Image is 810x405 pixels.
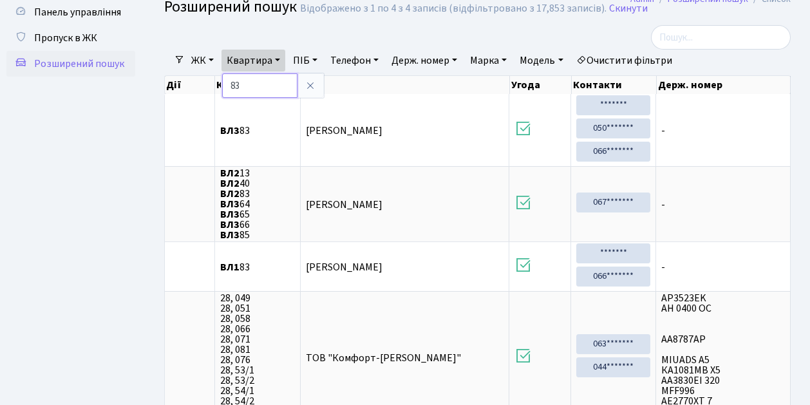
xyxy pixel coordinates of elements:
span: [PERSON_NAME] [306,198,382,212]
b: ВЛ3 [220,197,240,211]
a: ЖК [186,50,219,71]
th: Дії [165,76,215,94]
a: Скинути [609,3,648,15]
div: Відображено з 1 по 4 з 4 записів (відфільтровано з 17,853 записів). [300,3,607,15]
b: ВЛ3 [220,218,240,232]
b: ВЛ3 [220,124,240,138]
input: Пошук... [651,25,791,50]
a: Пропуск в ЖК [6,25,135,51]
span: 13 40 83 64 65 66 85 [220,168,295,240]
span: 83 [220,126,295,136]
a: Квартира [221,50,285,71]
b: ВЛ2 [220,176,240,191]
a: Розширений пошук [6,51,135,77]
span: - [661,262,785,272]
a: Держ. номер [386,50,462,71]
th: Угода [510,76,572,94]
span: Розширений пошук [34,57,124,71]
span: [PERSON_NAME] [306,124,382,138]
span: 83 [220,262,295,272]
a: Модель [514,50,568,71]
b: ВЛ1 [220,260,240,274]
th: Контакти [572,76,657,94]
span: ТОВ "Комфорт-[PERSON_NAME]" [306,351,461,365]
span: - [661,126,785,136]
th: Держ. номер [657,76,791,94]
th: ПІБ [301,76,510,94]
span: Пропуск в ЖК [34,31,97,45]
a: Очистити фільтри [571,50,677,71]
b: ВЛ3 [220,228,240,242]
span: [PERSON_NAME] [306,260,382,274]
th: Квартира [215,76,301,94]
b: ВЛ2 [220,187,240,201]
b: ВЛ2 [220,166,240,180]
span: Панель управління [34,5,121,19]
b: ВЛ3 [220,207,240,221]
a: ПІБ [288,50,323,71]
a: Телефон [325,50,384,71]
a: Марка [465,50,512,71]
span: - [661,200,785,210]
